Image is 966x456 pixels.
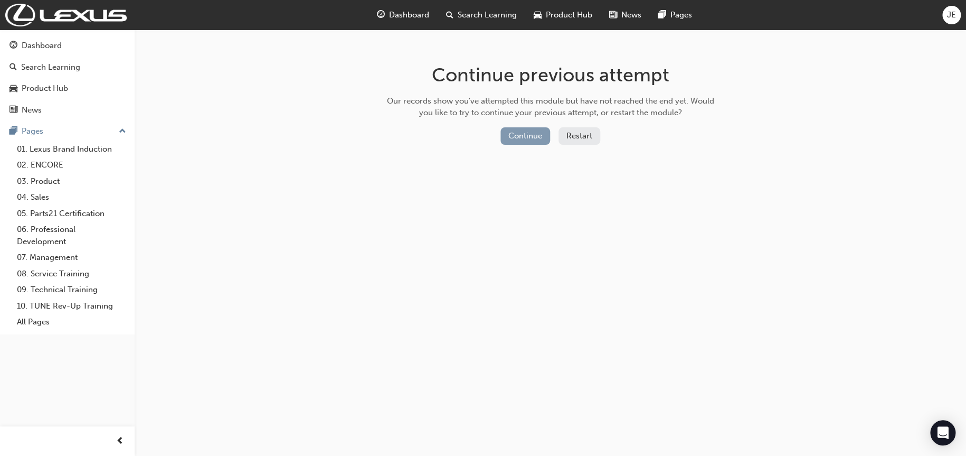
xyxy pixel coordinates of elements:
span: Product Hub [546,9,592,21]
a: news-iconNews [601,4,650,26]
a: 02. ENCORE [13,157,130,173]
span: up-icon [119,125,126,138]
a: 05. Parts21 Certification [13,206,130,222]
a: Dashboard [4,36,130,55]
a: 09. Technical Training [13,282,130,298]
span: car-icon [10,84,17,94]
span: search-icon [446,8,453,22]
span: Search Learning [458,9,517,21]
button: DashboardSearch LearningProduct HubNews [4,34,130,122]
button: Restart [558,127,600,145]
a: 03. Product [13,173,130,190]
div: Product Hub [22,82,68,95]
span: prev-icon [116,435,124,448]
a: 08. Service Training [13,266,130,282]
span: guage-icon [10,41,17,51]
span: Pages [670,9,692,21]
a: All Pages [13,314,130,330]
a: 01. Lexus Brand Induction [13,141,130,157]
button: Pages [4,122,130,141]
div: Pages [22,125,43,137]
a: search-iconSearch Learning [438,4,525,26]
span: news-icon [609,8,617,22]
a: guage-iconDashboard [368,4,438,26]
a: 07. Management [13,249,130,266]
span: News [621,9,641,21]
a: Search Learning [4,58,130,77]
h1: Continue previous attempt [383,63,718,87]
a: 06. Professional Development [13,221,130,249]
div: Open Intercom Messenger [930,420,955,445]
a: 10. TUNE Rev-Up Training [13,298,130,314]
button: Continue [500,127,550,145]
span: pages-icon [658,8,666,22]
a: Product Hub [4,79,130,98]
span: pages-icon [10,127,17,136]
div: Search Learning [21,61,80,73]
span: Dashboard [389,9,429,21]
div: Our records show you've attempted this module but have not reached the end yet. Would you like to... [383,95,718,119]
a: 04. Sales [13,189,130,206]
span: news-icon [10,106,17,115]
a: News [4,100,130,120]
div: News [22,104,42,116]
span: search-icon [10,63,17,72]
a: car-iconProduct Hub [525,4,601,26]
span: JE [947,9,956,21]
span: guage-icon [377,8,385,22]
img: Trak [5,4,127,26]
div: Dashboard [22,40,62,52]
span: car-icon [534,8,542,22]
button: JE [942,6,961,24]
a: pages-iconPages [650,4,700,26]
